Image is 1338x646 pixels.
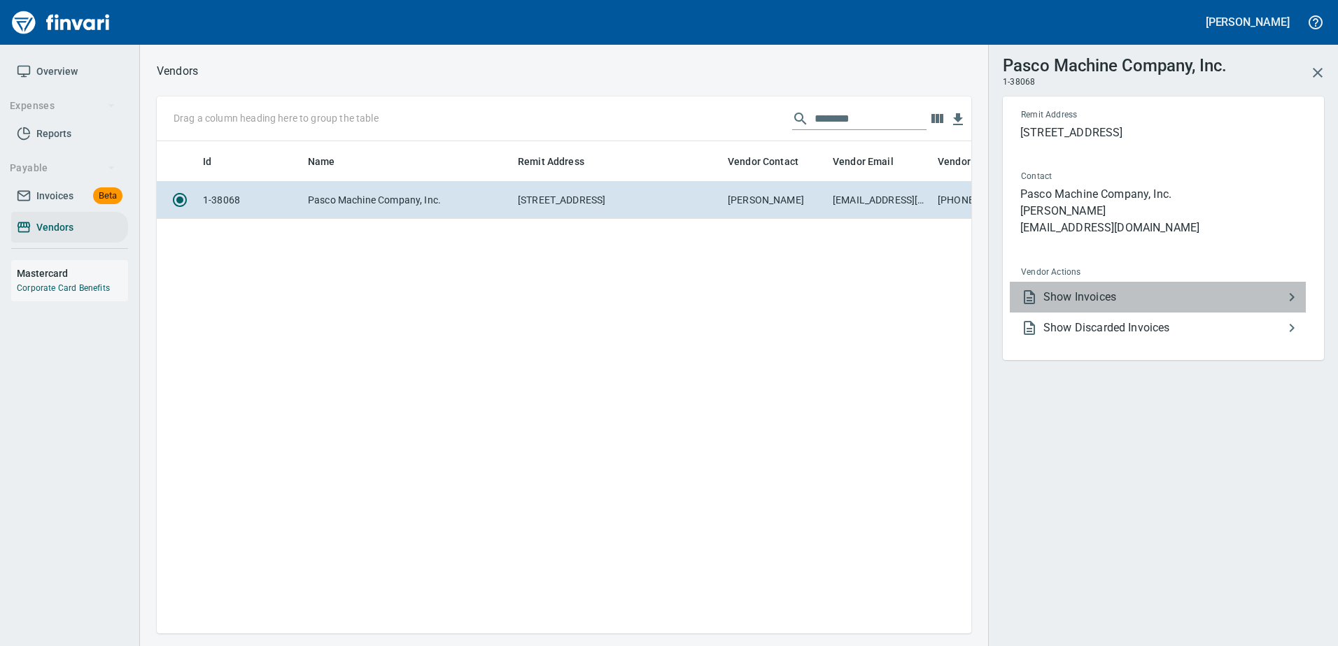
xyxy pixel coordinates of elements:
[302,182,512,219] td: Pasco Machine Company, Inc.
[174,111,379,125] p: Drag a column heading here to group the table
[927,108,948,129] button: Choose columns to display
[93,188,122,204] span: Beta
[17,283,110,293] a: Corporate Card Benefits
[1021,266,1192,280] span: Vendor Actions
[1043,320,1283,336] span: Show Discarded Invoices
[948,109,969,130] button: Download Table
[1206,15,1290,29] h5: [PERSON_NAME]
[203,153,230,170] span: Id
[1020,186,1306,203] p: Pasco Machine Company, Inc.
[36,125,71,143] span: Reports
[36,187,73,205] span: Invoices
[11,118,128,150] a: Reports
[10,97,115,115] span: Expenses
[308,153,335,170] span: Name
[728,153,817,170] span: Vendor Contact
[308,153,353,170] span: Name
[4,93,121,119] button: Expenses
[36,219,73,236] span: Vendors
[722,182,827,219] td: [PERSON_NAME]
[932,182,1037,219] td: [PHONE_NUMBER]
[1020,220,1306,236] p: [EMAIL_ADDRESS][DOMAIN_NAME]
[518,153,584,170] span: Remit Address
[197,182,302,219] td: 1-38068
[157,63,198,80] p: Vendors
[36,63,78,80] span: Overview
[728,153,798,170] span: Vendor Contact
[1301,56,1335,89] button: Close Vendor
[827,182,932,219] td: [EMAIL_ADDRESS][DOMAIN_NAME]
[938,153,1020,170] span: Vendor Phone
[11,56,128,87] a: Overview
[518,153,603,170] span: Remit Address
[938,153,1002,170] span: Vendor Phone
[17,266,128,281] h6: Mastercard
[833,153,912,170] span: Vendor Email
[1003,52,1227,76] h3: Pasco Machine Company, Inc.
[11,212,128,243] a: Vendors
[1003,76,1035,89] span: 1-38068
[157,63,198,80] nav: breadcrumb
[1021,170,1178,184] span: Contact
[10,159,115,177] span: Payable
[1020,203,1306,220] p: [PERSON_NAME]
[833,153,894,170] span: Vendor Email
[1202,11,1293,33] button: [PERSON_NAME]
[8,6,113,39] img: Finvari
[4,155,121,181] button: Payable
[203,153,211,170] span: Id
[512,182,722,219] td: [STREET_ADDRESS]
[1021,108,1190,122] span: Remit Address
[1043,289,1283,306] span: Show Invoices
[11,180,128,212] a: InvoicesBeta
[1020,124,1306,141] p: [STREET_ADDRESS]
